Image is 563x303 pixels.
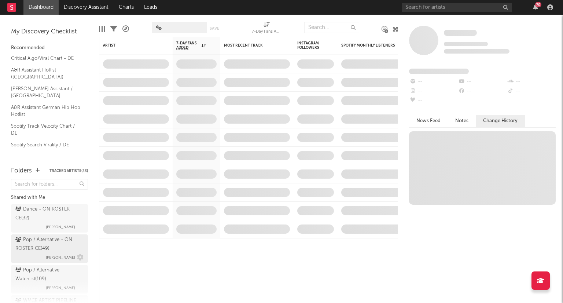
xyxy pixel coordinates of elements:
[444,30,477,36] span: Some Artist
[46,253,75,262] span: [PERSON_NAME]
[46,284,75,292] span: [PERSON_NAME]
[11,122,81,137] a: Spotify Track Velocity Chart / DE
[11,167,32,175] div: Folders
[507,87,556,96] div: --
[476,115,525,127] button: Change History
[99,18,105,40] div: Edit Columns
[110,18,117,40] div: Filters
[176,41,200,50] span: 7-Day Fans Added
[11,85,81,100] a: [PERSON_NAME] Assistant / [GEOGRAPHIC_DATA]
[252,18,281,40] div: 7-Day Fans Added (7-Day Fans Added)
[458,77,507,87] div: --
[341,43,396,48] div: Spotify Monthly Listeners
[409,77,458,87] div: --
[224,43,279,48] div: Most Recent Track
[507,77,556,87] div: --
[122,18,129,40] div: A&R Pipeline
[11,66,81,81] a: A&R Assistant Hotlist ([GEOGRAPHIC_DATA])
[11,234,88,263] a: Pop / Alternative - ON ROSTER CE(49)[PERSON_NAME]
[11,28,88,36] div: My Discovery Checklist
[11,204,88,233] a: Dance - ON ROSTER CE(32)[PERSON_NAME]
[49,169,88,173] button: Tracked Artists(23)
[11,193,88,202] div: Shared with Me
[15,236,82,253] div: Pop / Alternative - ON ROSTER CE ( 49 )
[15,205,82,223] div: Dance - ON ROSTER CE ( 32 )
[533,4,538,10] button: 70
[11,265,88,293] a: Pop / Alternative Watchlist(109)[PERSON_NAME]
[409,115,448,127] button: News Feed
[448,115,476,127] button: Notes
[444,42,488,46] span: Tracking Since: [DATE]
[46,223,75,231] span: [PERSON_NAME]
[297,41,323,50] div: Instagram Followers
[210,26,219,30] button: Save
[11,54,81,62] a: Critical Algo/Viral Chart - DE
[535,2,541,7] div: 70
[304,22,359,33] input: Search...
[11,152,81,160] a: Apple Top 200 / DE
[252,28,281,36] div: 7-Day Fans Added (7-Day Fans Added)
[11,179,88,190] input: Search for folders...
[444,29,477,37] a: Some Artist
[402,3,512,12] input: Search for artists
[444,49,509,54] span: 0 fans last week
[458,87,507,96] div: --
[11,141,81,149] a: Spotify Search Virality / DE
[15,266,82,284] div: Pop / Alternative Watchlist ( 109 )
[11,44,88,52] div: Recommended
[409,87,458,96] div: --
[409,96,458,106] div: --
[103,43,158,48] div: Artist
[11,103,81,118] a: A&R Assistant German Hip Hop Hotlist
[409,69,469,74] span: Fans Added by Platform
